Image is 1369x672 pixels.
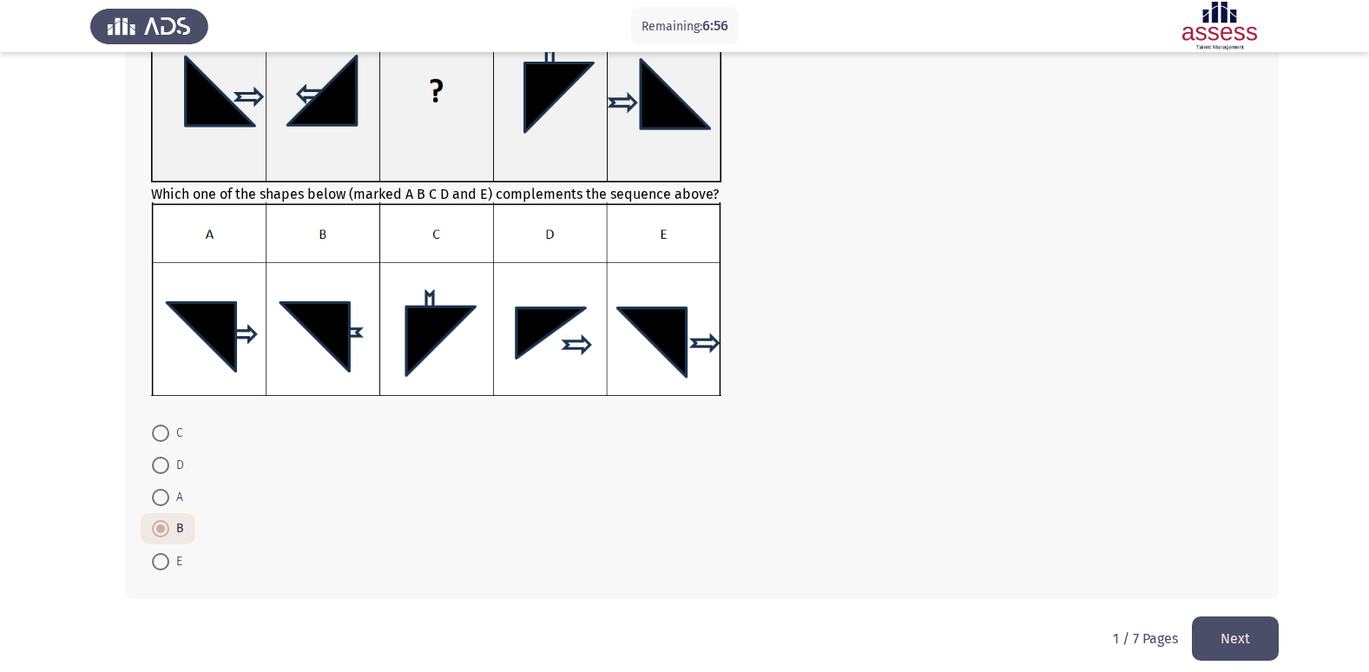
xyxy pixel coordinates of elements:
img: Assess Talent Management logo [90,2,208,50]
span: B [169,518,184,539]
p: Remaining: [642,16,728,37]
button: load next page [1192,616,1279,661]
img: Assessment logo of Assessment En (Focus & 16PD) [1161,2,1279,50]
img: UkFYYV8wOTNfQi5wbmcxNjkxMzMzMjkxNDIx.png [151,202,721,396]
span: D [169,455,184,476]
span: A [169,487,183,508]
p: 1 / 7 Pages [1113,630,1178,647]
span: 6:56 [702,17,728,34]
span: E [169,551,182,572]
span: C [169,423,183,444]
